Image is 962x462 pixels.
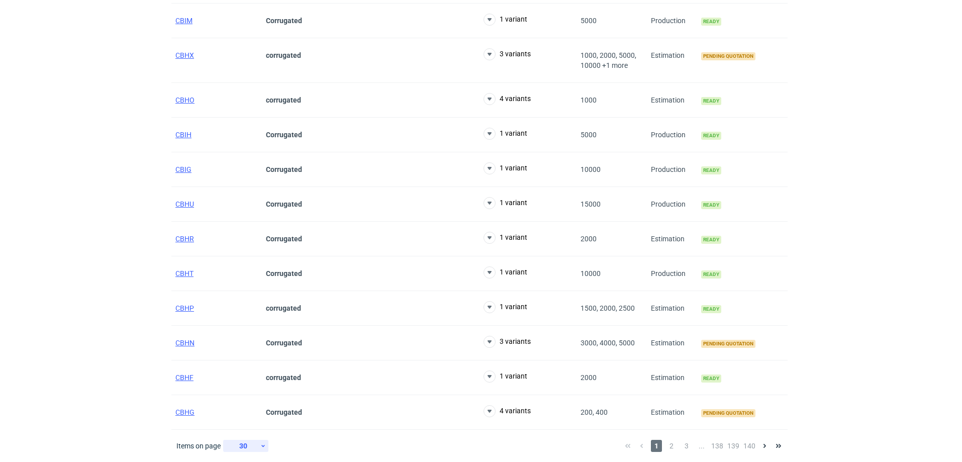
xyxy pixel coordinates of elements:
span: Ready [701,270,721,279]
span: 3000, 4000, 5000 [581,339,635,347]
strong: Corrugated [266,17,302,25]
button: 1 variant [484,301,527,313]
button: 1 variant [484,371,527,383]
span: 5000 [581,17,597,25]
a: CBHR [175,235,194,243]
span: 3 [681,440,692,452]
strong: Corrugated [266,269,302,278]
span: Pending quotation [701,52,755,60]
span: 2000 [581,374,597,382]
span: Ready [701,166,721,174]
button: 1 variant [484,266,527,279]
strong: corrugated [266,374,301,382]
span: Pending quotation [701,409,755,417]
span: Ready [701,97,721,105]
div: Production [647,4,697,38]
button: 3 variants [484,48,531,60]
span: Ready [701,132,721,140]
strong: Corrugated [266,131,302,139]
a: CBHO [175,96,195,104]
strong: Corrugated [266,200,302,208]
strong: Corrugated [266,235,302,243]
button: 4 variants [484,93,531,105]
strong: Corrugated [266,165,302,173]
div: Production [647,152,697,187]
span: Ready [701,201,721,209]
a: CBHF [175,374,194,382]
span: 140 [743,440,755,452]
span: 1000 [581,96,597,104]
div: Production [647,256,697,291]
a: CBHG [175,408,195,416]
span: 15000 [581,200,601,208]
div: Production [647,187,697,222]
button: 1 variant [484,128,527,140]
span: Ready [701,18,721,26]
a: CBHN [175,339,195,347]
div: Estimation [647,360,697,395]
span: 1 [651,440,662,452]
span: 2 [666,440,677,452]
span: 10000 [581,269,601,278]
strong: Corrugated [266,339,302,347]
span: 10000 [581,165,601,173]
span: 2000 [581,235,597,243]
strong: Corrugated [266,408,302,416]
strong: corrugated [266,304,301,312]
strong: corrugated [266,96,301,104]
button: 1 variant [484,14,527,26]
a: CBHU [175,200,194,208]
button: 4 variants [484,405,531,417]
span: Items on page [176,441,221,451]
a: CBHX [175,51,194,59]
span: Ready [701,305,721,313]
div: Estimation [647,326,697,360]
span: Ready [701,375,721,383]
a: CBIM [175,17,193,25]
a: CBHT [175,269,194,278]
button: 1 variant [484,162,527,174]
a: CBHP [175,304,194,312]
span: 139 [727,440,739,452]
div: Production [647,118,697,152]
button: 1 variant [484,197,527,209]
a: CBIH [175,131,191,139]
a: CBIG [175,165,191,173]
span: 1500, 2000, 2500 [581,304,635,312]
strong: corrugated [266,51,301,59]
span: 200, 400 [581,408,608,416]
span: 1000, 2000, 5000, 10000 +1 more [581,51,636,69]
button: 1 variant [484,232,527,244]
span: 138 [711,440,723,452]
div: Estimation [647,291,697,326]
span: ... [696,440,707,452]
div: Estimation [647,38,697,83]
div: 30 [227,439,260,453]
span: 5000 [581,131,597,139]
div: Estimation [647,222,697,256]
div: Estimation [647,395,697,430]
span: Pending quotation [701,340,755,348]
div: Estimation [647,83,697,118]
span: Ready [701,236,721,244]
button: 3 variants [484,336,531,348]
